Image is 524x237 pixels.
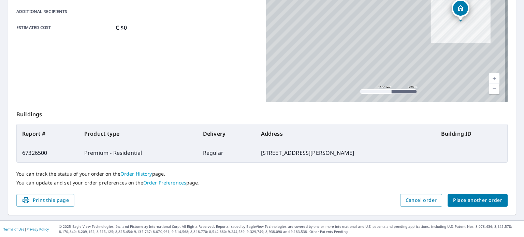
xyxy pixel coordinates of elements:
[120,171,152,177] a: Order History
[116,24,127,32] p: C $0
[198,124,256,143] th: Delivery
[17,143,79,162] td: 67326500
[3,227,49,231] p: |
[22,196,69,205] span: Print this page
[256,124,436,143] th: Address
[406,196,437,205] span: Cancel order
[143,179,186,186] a: Order Preferences
[17,124,79,143] th: Report #
[453,196,502,205] span: Place another order
[489,84,499,94] a: Current Level 15, Zoom Out
[489,73,499,84] a: Current Level 15, Zoom In
[16,9,113,15] p: Additional recipients
[16,194,74,207] button: Print this page
[3,227,25,232] a: Terms of Use
[59,224,521,234] p: © 2025 Eagle View Technologies, Inc. and Pictometry International Corp. All Rights Reserved. Repo...
[16,24,113,32] p: Estimated cost
[79,143,198,162] td: Premium - Residential
[16,171,508,177] p: You can track the status of your order on the page.
[27,227,49,232] a: Privacy Policy
[16,180,508,186] p: You can update and set your order preferences on the page.
[400,194,442,207] button: Cancel order
[16,102,508,124] p: Buildings
[448,194,508,207] button: Place another order
[79,124,198,143] th: Product type
[436,124,507,143] th: Building ID
[256,143,436,162] td: [STREET_ADDRESS][PERSON_NAME]
[198,143,256,162] td: Regular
